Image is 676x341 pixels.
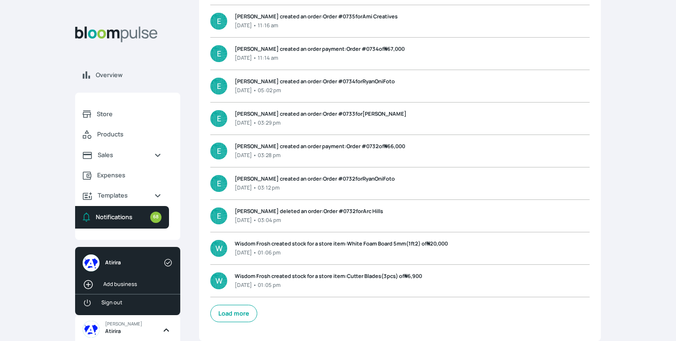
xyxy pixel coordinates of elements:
[235,207,383,215] p: [PERSON_NAME] deleted an order: Order # 0732 for Arc Hills
[235,87,395,95] p: [DATE] • 05:02 pm
[217,210,221,222] span: E
[235,175,395,183] p: [PERSON_NAME] created an order: Order # 0732 for RyanOniFoto
[235,249,448,257] p: [DATE] • 01:06 pm
[235,119,407,127] p: [DATE] • 03:29 pm
[150,212,161,223] small: 68
[235,151,405,159] p: [DATE] • 03:28 pm
[97,130,161,139] span: Products
[235,45,405,53] p: [PERSON_NAME] created an order payment: Order # 0734 of
[235,272,422,280] p: Wisdom Frosh created stock for a store item: Cutter Blades ( 3 pcs ) of
[105,321,142,327] span: [PERSON_NAME]
[235,13,398,21] p: [PERSON_NAME] created an order: Order # 0735 for Ami Creatives
[384,45,387,52] span: ₦
[75,145,169,165] a: Sales
[235,184,395,192] p: [DATE] • 03:12 pm
[101,299,123,307] span: Sign out
[105,259,121,267] span: Atirira
[235,22,398,30] p: [DATE] • 11:16 am
[215,275,223,286] span: W
[404,272,407,279] span: ₦
[215,243,223,254] span: W
[384,143,387,150] span: ₦
[75,104,169,124] a: Store
[98,191,146,200] span: Templates
[75,124,169,145] a: Products
[217,48,221,59] span: E
[384,45,405,52] span: 67,000
[98,151,146,159] span: Sales
[235,143,405,151] p: [PERSON_NAME] created an order payment: Order # 0732 of
[217,178,221,189] span: E
[217,145,221,157] span: E
[217,16,221,27] span: E
[235,78,395,86] p: [PERSON_NAME] created an order: Order # 0734 for RyanOniFoto
[75,65,180,85] a: Overview
[75,185,169,206] a: Templates
[97,110,161,119] span: Store
[427,240,448,247] span: 20,000
[217,113,221,124] span: E
[384,143,405,150] span: 66,000
[105,327,121,335] span: Atirira
[103,280,137,288] span: Add business
[235,216,383,224] p: [DATE] • 03:04 pm
[75,26,158,42] img: Bloom Logo
[235,110,407,118] p: [PERSON_NAME] created an order: Order # 0733 for [PERSON_NAME]
[404,272,422,279] span: 6,900
[96,71,173,79] span: Overview
[210,305,257,322] button: Load more
[217,80,221,92] span: E
[235,240,448,248] p: Wisdom Frosh created stock for a store item: White Foam Board 5mm ( 1 ft2 ) of
[235,54,405,62] p: [DATE] • 11:14 am
[75,294,180,311] a: Sign out
[96,213,132,222] span: Notifications
[75,275,180,294] a: Add business
[75,206,169,229] a: Notifications68
[97,171,161,180] span: Expenses
[75,165,169,185] a: Expenses
[427,240,430,247] span: ₦
[235,281,422,289] p: [DATE] • 01:05 pm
